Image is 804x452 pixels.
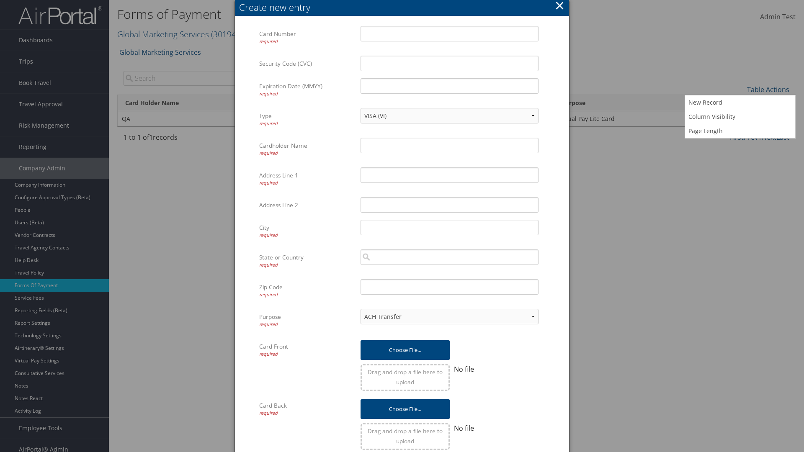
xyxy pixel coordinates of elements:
[259,167,354,190] label: Address Line 1
[259,410,278,416] span: required
[259,351,278,357] span: required
[259,339,354,362] label: Card Front
[259,197,354,213] label: Address Line 2
[259,220,354,243] label: City
[259,321,278,327] span: required
[259,232,278,238] span: required
[259,150,278,156] span: required
[259,180,278,186] span: required
[259,108,354,131] label: Type
[259,26,354,49] label: Card Number
[259,291,278,298] span: required
[259,249,354,272] label: State or Country
[259,262,278,268] span: required
[259,309,354,332] label: Purpose
[685,95,795,110] a: New Record
[368,427,443,445] span: Drag and drop a file here to upload
[259,398,354,421] label: Card Back
[685,110,795,124] a: Column Visibility
[259,56,354,72] label: Security Code (CVC)
[259,138,354,161] label: Cardholder Name
[259,90,278,97] span: required
[454,365,474,374] span: No file
[239,1,569,14] div: Create new entry
[685,124,795,138] a: Page Length
[454,424,474,433] span: No file
[259,38,278,44] span: required
[259,279,354,302] label: Zip Code
[259,120,278,126] span: required
[368,368,443,386] span: Drag and drop a file here to upload
[259,78,354,101] label: Expiration Date (MMYY)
